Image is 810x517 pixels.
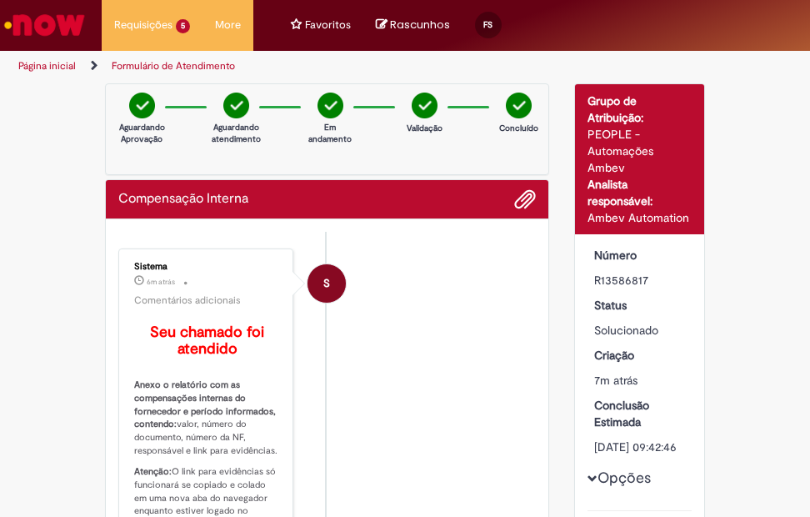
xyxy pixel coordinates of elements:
[223,93,249,118] img: check-circle-green.png
[587,209,692,226] div: Ambev Automation
[307,264,346,303] div: System
[176,19,190,33] span: 5
[582,247,699,264] dt: Número
[587,93,692,126] div: Grupo de Atribuição:
[594,372,687,389] div: 01/10/2025 15:42:43
[499,123,538,134] p: Concluído
[506,93,532,118] img: check-circle-green.png
[114,17,172,33] span: Requisições
[112,59,235,73] a: Formulário de Atendimento
[308,122,352,146] p: Em andamento
[134,465,172,478] b: Atenção:
[147,277,175,287] time: 01/10/2025 15:44:03
[582,297,699,314] dt: Status
[514,188,536,210] button: Adicionar anexos
[376,17,450,33] a: No momento, sua lista de rascunhos tem 0 Itens
[134,294,241,308] small: Comentários adicionais
[119,122,165,146] p: Aguardando Aprovação
[594,373,637,388] span: 7m atrás
[317,93,343,118] img: check-circle-green.png
[407,123,442,134] p: Validação
[134,379,280,457] p: valor, número do documento, número da NF, responsável e link para evidências.
[390,17,450,33] span: Rascunhos
[147,277,175,287] span: 6m atrás
[134,379,278,430] b: Anexo o relatório com as compensações internas do fornecedor e período informados, contendo:
[12,51,392,82] ul: Trilhas de página
[412,93,437,118] img: check-circle-green.png
[134,262,280,272] div: Sistema
[582,347,699,364] dt: Criação
[594,373,637,388] time: 01/10/2025 15:42:43
[582,397,699,430] dt: Conclusão Estimada
[483,19,492,30] span: FS
[118,192,248,207] h2: Compensação Interna Histórico de tíquete
[129,93,155,118] img: check-circle-green.png
[594,439,687,455] div: [DATE] 09:42:46
[215,17,241,33] span: More
[212,122,261,146] p: Aguardando atendimento
[594,322,687,339] div: Solucionado
[587,126,692,176] div: PEOPLE - Automações Ambev
[587,176,692,209] div: Analista responsável:
[18,59,76,73] a: Página inicial
[150,323,268,359] b: Seu chamado foi atendido
[2,8,87,42] img: ServiceNow
[323,264,330,304] span: S
[594,272,687,289] div: R13586817
[305,17,351,33] span: Favoritos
